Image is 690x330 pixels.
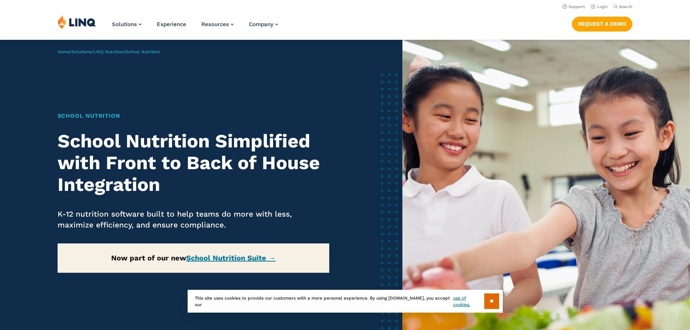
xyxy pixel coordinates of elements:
a: Resources [201,21,234,28]
a: Solutions [72,49,91,54]
a: School Nutrition Suite → [186,254,276,262]
span: Solutions [112,21,137,28]
button: Open Search Bar [614,4,632,9]
a: Request a Demo [572,17,632,31]
a: use of cookies. [453,295,484,308]
span: Company [249,21,273,28]
a: Home [58,49,70,54]
h2: School Nutrition Simplified with Front to Back of House Integration [58,130,330,195]
span: Resources [201,21,229,28]
strong: Now part of our new [111,254,276,262]
a: Solutions [112,21,142,28]
a: Login [591,4,608,9]
img: LINQ | K‑12 Software [58,15,96,29]
a: LINQ Nutrition [93,49,124,54]
span: Search [619,4,632,9]
a: Company [249,21,278,28]
div: This site uses cookies to provide our customers with a more personal experience. By using [DOMAIN... [188,290,503,313]
span: School Nutrition [125,49,160,54]
p: K-12 nutrition software built to help teams do more with less, maximize efficiency, and ensure co... [58,209,330,230]
span: / / / [58,49,160,54]
nav: Primary Navigation [112,15,278,39]
a: Support [563,4,585,9]
nav: Button Navigation [572,15,632,31]
h1: School Nutrition [58,112,330,120]
a: Experience [157,21,186,28]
